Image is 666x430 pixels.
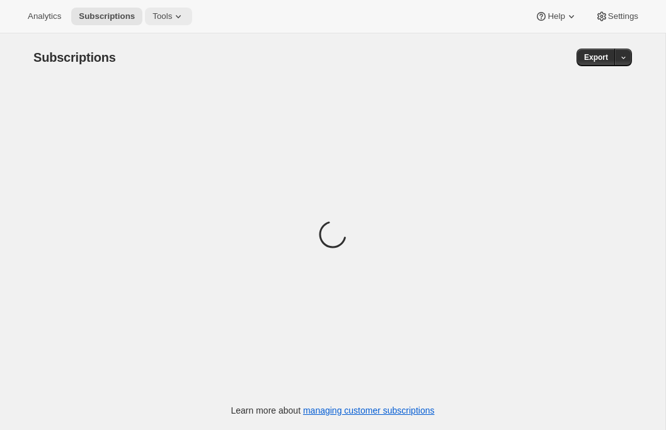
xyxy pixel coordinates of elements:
[577,49,616,66] button: Export
[584,52,608,62] span: Export
[231,404,435,417] p: Learn more about
[28,11,61,21] span: Analytics
[71,8,142,25] button: Subscriptions
[79,11,135,21] span: Subscriptions
[527,8,585,25] button: Help
[20,8,69,25] button: Analytics
[303,405,435,415] a: managing customer subscriptions
[33,50,116,64] span: Subscriptions
[152,11,172,21] span: Tools
[588,8,646,25] button: Settings
[548,11,565,21] span: Help
[608,11,638,21] span: Settings
[145,8,192,25] button: Tools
